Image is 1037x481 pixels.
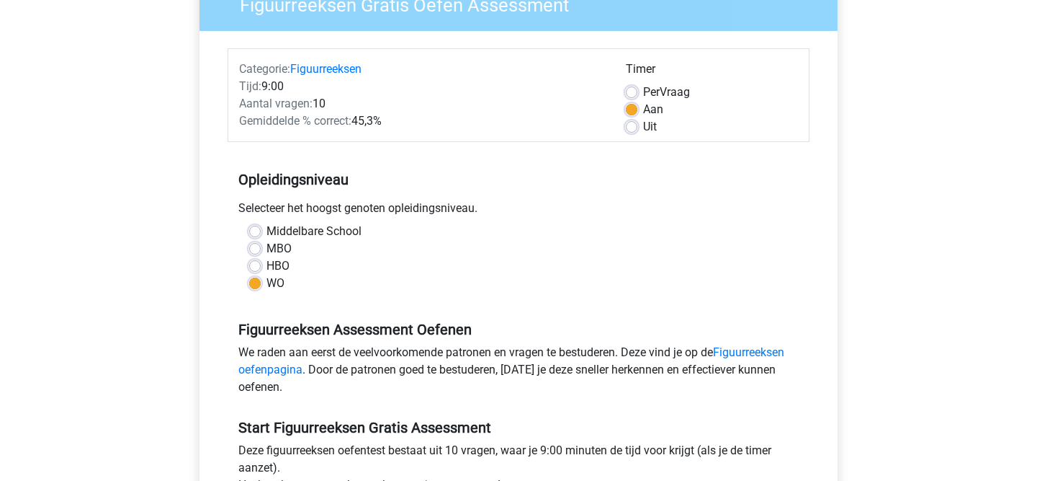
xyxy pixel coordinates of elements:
label: Middelbare School [266,223,362,240]
label: MBO [266,240,292,257]
span: Tijd: [239,79,261,93]
h5: Opleidingsniveau [238,165,799,194]
div: 10 [228,95,615,112]
div: 45,3% [228,112,615,130]
h5: Figuurreeksen Assessment Oefenen [238,321,799,338]
label: HBO [266,257,289,275]
span: Per [643,85,660,99]
a: Figuurreeksen [290,62,362,76]
h5: Start Figuurreeksen Gratis Assessment [238,419,799,436]
label: Aan [643,101,663,118]
div: Selecteer het hoogst genoten opleidingsniveau. [228,200,809,223]
span: Categorie: [239,62,290,76]
div: We raden aan eerst de veelvoorkomende patronen en vragen te bestuderen. Deze vind je op de . Door... [228,344,809,402]
label: Vraag [643,84,690,101]
span: Aantal vragen: [239,97,313,110]
label: WO [266,275,284,292]
div: Timer [626,61,798,84]
label: Uit [643,118,657,136]
span: Gemiddelde % correct: [239,114,351,128]
div: 9:00 [228,78,615,95]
